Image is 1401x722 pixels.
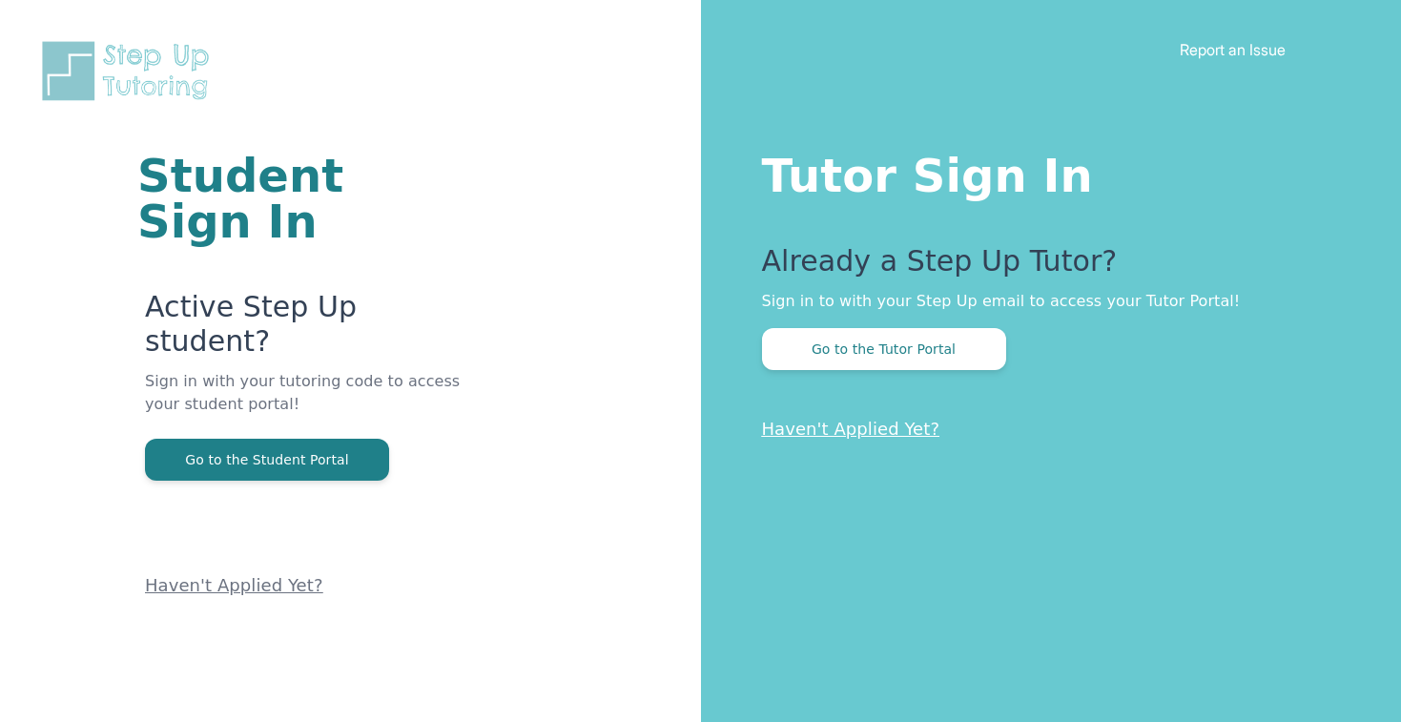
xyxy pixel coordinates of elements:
button: Go to the Tutor Portal [762,328,1006,370]
p: Active Step Up student? [145,290,472,370]
img: Step Up Tutoring horizontal logo [38,38,221,104]
a: Report an Issue [1180,40,1286,59]
h1: Student Sign In [137,153,472,244]
p: Already a Step Up Tutor? [762,244,1326,290]
a: Go to the Student Portal [145,450,389,468]
p: Sign in with your tutoring code to access your student portal! [145,370,472,439]
a: Go to the Tutor Portal [762,340,1006,358]
a: Haven't Applied Yet? [145,575,323,595]
a: Haven't Applied Yet? [762,419,940,439]
p: Sign in to with your Step Up email to access your Tutor Portal! [762,290,1326,313]
button: Go to the Student Portal [145,439,389,481]
h1: Tutor Sign In [762,145,1326,198]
